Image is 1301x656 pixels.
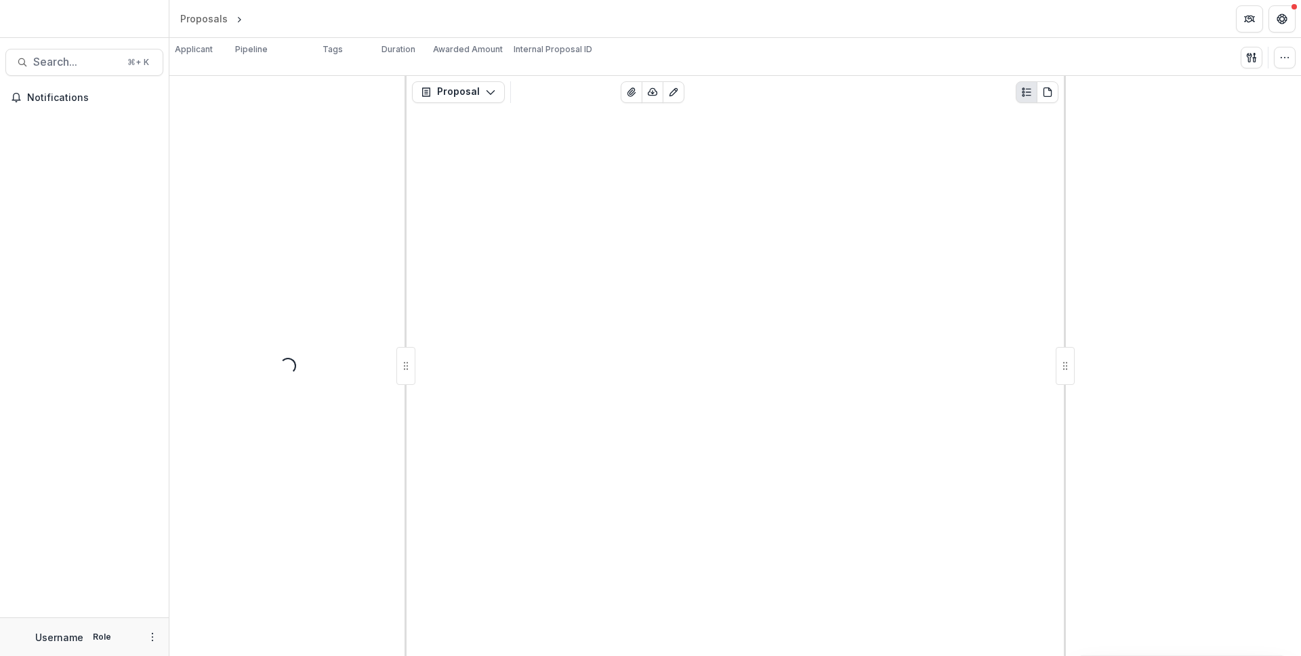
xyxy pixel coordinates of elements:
button: Search... [5,49,163,76]
p: Pipeline [235,43,268,56]
span: Search... [33,56,119,68]
div: Proposals [180,12,228,26]
button: Partners [1236,5,1263,33]
p: Username [35,630,83,644]
p: Tags [323,43,343,56]
button: Notifications [5,87,163,108]
a: Proposals [175,9,233,28]
p: Awarded Amount [433,43,503,56]
p: Duration [381,43,415,56]
button: PDF view [1037,81,1058,103]
button: Proposal [412,81,505,103]
nav: breadcrumb [175,9,303,28]
span: Notifications [27,92,158,104]
button: View Attached Files [621,81,642,103]
p: Applicant [175,43,213,56]
div: ⌘ + K [125,55,152,70]
p: Internal Proposal ID [514,43,592,56]
button: More [144,629,161,645]
p: Role [89,631,115,643]
button: Get Help [1268,5,1296,33]
button: Plaintext view [1016,81,1037,103]
button: Edit as form [663,81,684,103]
